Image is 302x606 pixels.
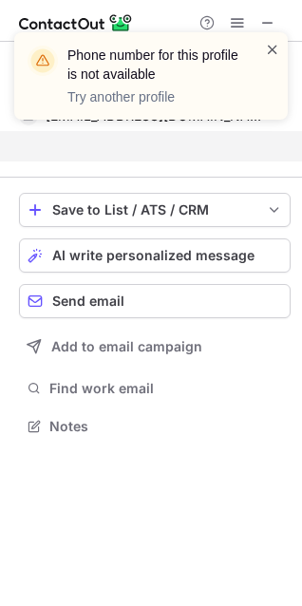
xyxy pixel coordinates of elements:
span: Send email [52,294,124,309]
span: AI write personalized message [52,248,255,263]
img: warning [28,46,58,76]
div: Save to List / ATS / CRM [52,202,257,218]
button: AI write personalized message [19,238,291,273]
button: save-profile-one-click [19,193,291,227]
span: Notes [49,418,283,435]
p: Try another profile [67,87,242,106]
button: Add to email campaign [19,330,291,364]
span: Add to email campaign [51,339,202,354]
header: Phone number for this profile is not available [67,46,242,84]
button: Send email [19,284,291,318]
span: Find work email [49,380,283,397]
img: ContactOut v5.3.10 [19,11,133,34]
button: Notes [19,413,291,440]
button: Find work email [19,375,291,402]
